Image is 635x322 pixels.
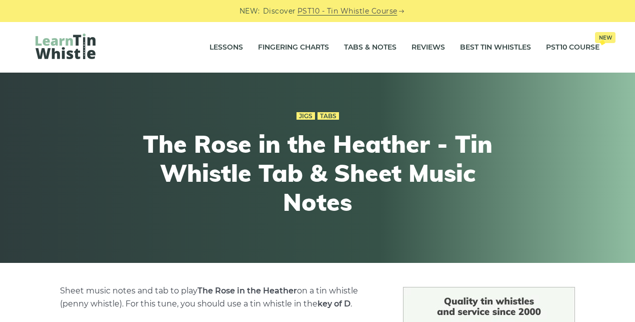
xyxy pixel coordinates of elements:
a: Tabs [317,112,339,120]
a: Tabs & Notes [344,35,396,60]
span: New [595,32,615,43]
a: Jigs [296,112,315,120]
a: PST10 CourseNew [546,35,599,60]
a: Lessons [209,35,243,60]
strong: key of D [317,299,350,308]
h1: The Rose in the Heather - Tin Whistle Tab & Sheet Music Notes [133,130,501,216]
strong: The Rose in the Heather [197,286,297,295]
a: Best Tin Whistles [460,35,531,60]
p: Sheet music notes and tab to play on a tin whistle (penny whistle). For this tune, you should use... [60,284,379,310]
a: Reviews [411,35,445,60]
img: LearnTinWhistle.com [35,34,95,59]
a: Fingering Charts [258,35,329,60]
